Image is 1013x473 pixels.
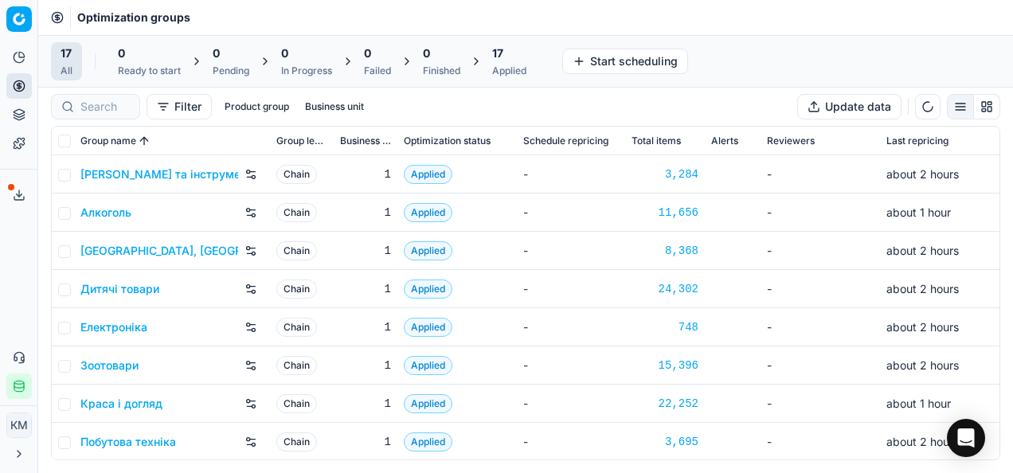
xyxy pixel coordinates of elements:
a: [GEOGRAPHIC_DATA], [GEOGRAPHIC_DATA] і город [80,243,238,259]
div: Open Intercom Messenger [947,419,985,457]
td: - [761,308,880,346]
span: КM [7,413,31,437]
span: 0 [364,45,371,61]
span: Applied [404,356,452,375]
span: Chain [276,356,317,375]
span: Optimization groups [77,10,190,25]
span: Chain [276,241,317,260]
span: Group name [80,135,136,147]
span: 0 [213,45,220,61]
span: Last repricing [886,135,948,147]
button: КM [6,412,32,438]
a: Зоотовари [80,358,139,373]
span: Chain [276,394,317,413]
span: Applied [404,203,452,222]
a: Побутова техніка [80,434,176,450]
div: All [61,64,72,77]
td: - [517,385,625,423]
span: about 2 hours [886,282,959,295]
div: 1 [340,243,391,259]
div: Applied [492,64,526,77]
span: Business unit [340,135,391,147]
button: Start scheduling [562,49,688,74]
span: Chain [276,165,317,184]
div: 1 [340,281,391,297]
span: Reviewers [767,135,815,147]
a: Дитячі товари [80,281,159,297]
td: - [761,423,880,461]
span: Applied [404,165,452,184]
td: - [517,346,625,385]
a: 748 [632,319,698,335]
span: 17 [492,45,503,61]
span: about 2 hours [886,358,959,372]
a: 22,252 [632,396,698,412]
a: Електроніка [80,319,147,335]
span: Applied [404,318,452,337]
td: - [517,155,625,193]
span: about 1 hour [886,205,951,219]
td: - [517,423,625,461]
a: 3,284 [632,166,698,182]
div: Pending [213,64,249,77]
span: Group level [276,135,327,147]
div: Ready to start [118,64,181,77]
span: about 2 hours [886,435,959,448]
td: - [761,346,880,385]
a: 24,302 [632,281,698,297]
a: Краса і догляд [80,396,162,412]
span: Applied [404,432,452,451]
span: Applied [404,394,452,413]
button: Business unit [299,97,370,116]
span: Applied [404,279,452,299]
a: 8,368 [632,243,698,259]
span: 17 [61,45,72,61]
span: about 1 hour [886,397,951,410]
span: about 2 hours [886,167,959,181]
span: Optimization status [404,135,491,147]
div: Finished [423,64,460,77]
a: 3,695 [632,434,698,450]
td: - [761,232,880,270]
td: - [517,232,625,270]
button: Update data [797,94,902,119]
span: about 2 hours [886,244,959,257]
div: 1 [340,319,391,335]
a: [PERSON_NAME] та інструменти [80,166,238,182]
span: Chain [276,279,317,299]
span: Applied [404,241,452,260]
td: - [761,155,880,193]
span: 0 [118,45,125,61]
input: Search [80,99,130,115]
span: about 2 hours [886,320,959,334]
a: 11,656 [632,205,698,221]
a: 15,396 [632,358,698,373]
span: Chain [276,203,317,222]
div: Failed [364,64,391,77]
button: Sorted by Group name ascending [136,133,152,149]
div: 1 [340,396,391,412]
td: - [761,385,880,423]
span: Schedule repricing [523,135,608,147]
button: Filter [147,94,212,119]
nav: breadcrumb [77,10,190,25]
div: In Progress [281,64,332,77]
span: 0 [281,45,288,61]
td: - [761,270,880,308]
td: - [517,270,625,308]
button: Product group [218,97,295,116]
td: - [761,193,880,232]
span: Alerts [711,135,738,147]
span: Total items [632,135,681,147]
span: 0 [423,45,430,61]
div: 1 [340,166,391,182]
td: - [517,308,625,346]
span: Chain [276,432,317,451]
div: 1 [340,358,391,373]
